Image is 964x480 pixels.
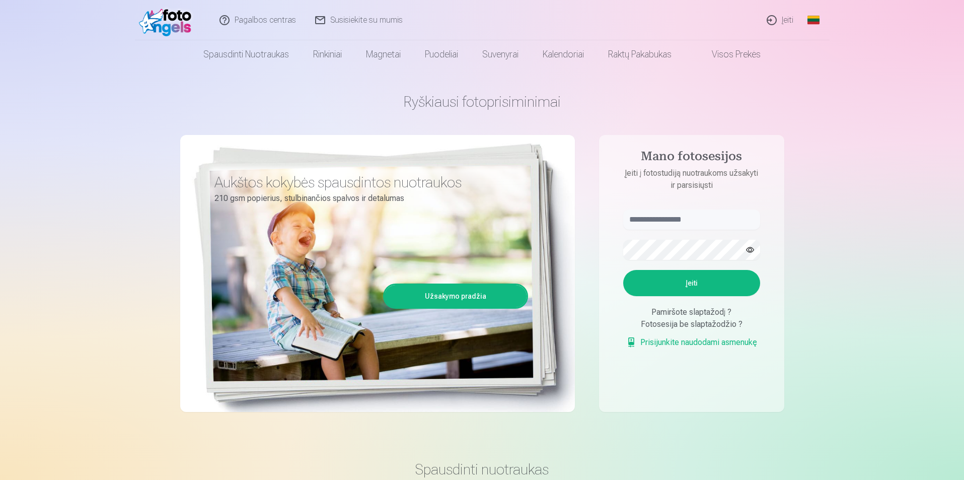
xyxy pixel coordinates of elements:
[531,40,596,68] a: Kalendoriai
[354,40,413,68] a: Magnetai
[385,285,527,307] a: Užsakymo pradžia
[596,40,684,68] a: Raktų pakabukas
[626,336,757,349] a: Prisijunkite naudodami asmenukę
[623,270,760,296] button: Įeiti
[613,149,770,167] h4: Mano fotosesijos
[623,306,760,318] div: Pamiršote slaptažodį ?
[180,93,784,111] h1: Ryškiausi fotoprisiminimai
[214,173,521,191] h3: Aukštos kokybės spausdintos nuotraukos
[470,40,531,68] a: Suvenyrai
[301,40,354,68] a: Rinkiniai
[413,40,470,68] a: Puodeliai
[191,40,301,68] a: Spausdinti nuotraukas
[684,40,773,68] a: Visos prekės
[139,4,197,36] img: /fa2
[188,460,776,478] h3: Spausdinti nuotraukas
[613,167,770,191] p: Įeiti į fotostudiją nuotraukoms užsakyti ir parsisiųsti
[623,318,760,330] div: Fotosesija be slaptažodžio ?
[214,191,521,205] p: 210 gsm popierius, stulbinančios spalvos ir detalumas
